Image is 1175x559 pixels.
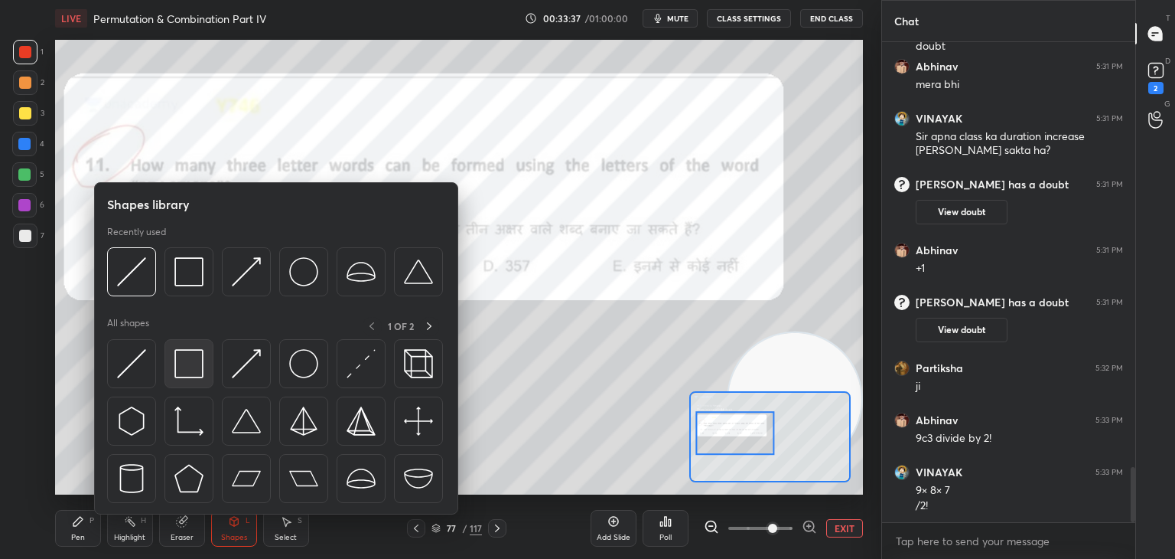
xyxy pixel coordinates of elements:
p: T [1166,12,1170,24]
p: G [1164,98,1170,110]
img: svg+xml;charset=utf-8,%3Csvg%20xmlns%3D%22http%3A%2F%2Fwww.w3.org%2F2000%2Fsvg%22%20width%3D%2238... [404,257,433,286]
div: Sir apna class ka duration increase [PERSON_NAME] sakta ha? [916,129,1123,159]
div: P [90,517,94,525]
p: All shapes [107,317,149,336]
h4: Permutation & Combination Part IV [93,11,266,26]
button: CLASS SETTINGS [707,9,791,28]
div: 5 [12,162,44,187]
h6: VINAYAK [916,466,962,479]
button: End Class [800,9,863,28]
img: svg+xml;charset=utf-8,%3Csvg%20xmlns%3D%22http%3A%2F%2Fwww.w3.org%2F2000%2Fsvg%22%20width%3D%2230... [117,257,146,286]
img: svg+xml;charset=utf-8,%3Csvg%20xmlns%3D%22http%3A%2F%2Fwww.w3.org%2F2000%2Fsvg%22%20width%3D%2244... [232,464,261,493]
div: 3 [13,101,44,126]
img: eb3fd125d02749659d234ba3bc1c00e6.jpg [894,59,910,74]
h6: Partiksha [916,361,963,375]
div: 77 [444,524,459,533]
img: svg+xml;charset=utf-8,%3Csvg%20xmlns%3D%22http%3A%2F%2Fwww.w3.org%2F2000%2Fsvg%22%20width%3D%2233... [174,407,203,436]
img: eb3fd125d02749659d234ba3bc1c00e6.jpg [894,413,910,428]
div: 2 [13,70,44,95]
div: H [141,517,146,525]
img: svg+xml;charset=utf-8,%3Csvg%20xmlns%3D%22http%3A%2F%2Fwww.w3.org%2F2000%2Fsvg%22%20width%3D%2234... [347,407,376,436]
h6: Abhinav [916,60,958,74]
div: 5:31 PM [1096,246,1123,255]
img: svg+xml;charset=utf-8,%3Csvg%20xmlns%3D%22http%3A%2F%2Fwww.w3.org%2F2000%2Fsvg%22%20width%3D%2238... [347,464,376,493]
div: Select [275,534,297,541]
img: baf581b78f9842df8d22f21915c0352e.jpg [894,111,910,126]
img: 32d32e95c2d04cb5b6330528af69c420.jpg [894,361,910,376]
div: Poll [659,534,672,541]
img: baf581b78f9842df8d22f21915c0352e.jpg [894,465,910,480]
img: svg+xml;charset=utf-8,%3Csvg%20xmlns%3D%22http%3A%2F%2Fwww.w3.org%2F2000%2Fsvg%22%20width%3D%2234... [174,257,203,286]
img: svg+xml;charset=utf-8,%3Csvg%20xmlns%3D%22http%3A%2F%2Fwww.w3.org%2F2000%2Fsvg%22%20width%3D%2240... [404,407,433,436]
div: 5:33 PM [1095,468,1123,477]
h6: Abhinav [916,244,958,257]
div: LIVE [55,9,87,28]
h5: Shapes library [107,195,190,214]
div: 5:33 PM [1095,416,1123,425]
h6: [PERSON_NAME] has a doubt [916,296,1069,309]
h6: Abhinav [916,414,958,427]
div: 5:32 PM [1095,364,1123,373]
span: mute [667,13,688,24]
button: View doubt [916,318,1007,342]
img: svg+xml;charset=utf-8,%3Csvg%20xmlns%3D%22http%3A%2F%2Fwww.w3.org%2F2000%2Fsvg%22%20width%3D%2236... [289,257,318,286]
img: svg+xml;charset=utf-8,%3Csvg%20xmlns%3D%22http%3A%2F%2Fwww.w3.org%2F2000%2Fsvg%22%20width%3D%2234... [289,407,318,436]
div: Add Slide [597,534,630,541]
div: grid [882,42,1135,523]
img: svg+xml;charset=utf-8,%3Csvg%20xmlns%3D%22http%3A%2F%2Fwww.w3.org%2F2000%2Fsvg%22%20width%3D%2230... [232,349,261,378]
img: svg+xml;charset=utf-8,%3Csvg%20xmlns%3D%22http%3A%2F%2Fwww.w3.org%2F2000%2Fsvg%22%20width%3D%2230... [347,349,376,378]
button: EXIT [826,519,863,538]
h6: VINAYAK [916,112,962,126]
img: svg+xml;charset=utf-8,%3Csvg%20xmlns%3D%22http%3A%2F%2Fwww.w3.org%2F2000%2Fsvg%22%20width%3D%2238... [232,407,261,436]
div: L [246,517,250,525]
img: svg+xml;charset=utf-8,%3Csvg%20xmlns%3D%22http%3A%2F%2Fwww.w3.org%2F2000%2Fsvg%22%20width%3D%2235... [404,349,433,378]
div: 7 [13,224,44,248]
div: 4 [12,132,44,156]
div: Shapes [221,534,247,541]
img: svg+xml;charset=utf-8,%3Csvg%20xmlns%3D%22http%3A%2F%2Fwww.w3.org%2F2000%2Fsvg%22%20width%3D%2230... [117,349,146,378]
p: Chat [882,1,931,41]
div: 5:31 PM [1096,114,1123,123]
img: svg+xml;charset=utf-8,%3Csvg%20xmlns%3D%22http%3A%2F%2Fwww.w3.org%2F2000%2Fsvg%22%20width%3D%2234... [174,464,203,493]
div: / [462,524,467,533]
div: +1 [916,261,1123,276]
div: 5:31 PM [1096,180,1123,189]
p: D [1165,55,1170,67]
button: View doubt [916,200,1007,224]
div: mera bhi [916,77,1123,93]
div: /2! [916,499,1123,514]
div: 5:31 PM [1096,62,1123,71]
div: 1 [13,40,44,64]
img: svg+xml;charset=utf-8,%3Csvg%20xmlns%3D%22http%3A%2F%2Fwww.w3.org%2F2000%2Fsvg%22%20width%3D%2230... [117,407,146,436]
img: svg+xml;charset=utf-8,%3Csvg%20xmlns%3D%22http%3A%2F%2Fwww.w3.org%2F2000%2Fsvg%22%20width%3D%2238... [347,257,376,286]
div: ji [916,379,1123,394]
p: 1 OF 2 [388,320,414,332]
div: Pen [71,534,85,541]
div: 6 [12,193,44,217]
img: svg+xml;charset=utf-8,%3Csvg%20xmlns%3D%22http%3A%2F%2Fwww.w3.org%2F2000%2Fsvg%22%20width%3D%2244... [289,464,318,493]
div: 2 [1148,82,1164,94]
button: mute [643,9,698,28]
div: 9c3 divide by 2! [916,431,1123,446]
img: eb3fd125d02749659d234ba3bc1c00e6.jpg [894,243,910,258]
p: Recently used [107,226,166,238]
h6: [PERSON_NAME] has a doubt [916,178,1069,191]
img: svg+xml;charset=utf-8,%3Csvg%20xmlns%3D%22http%3A%2F%2Fwww.w3.org%2F2000%2Fsvg%22%20width%3D%2228... [117,464,146,493]
div: Eraser [171,534,194,541]
img: svg+xml;charset=utf-8,%3Csvg%20xmlns%3D%22http%3A%2F%2Fwww.w3.org%2F2000%2Fsvg%22%20width%3D%2230... [232,257,261,286]
img: svg+xml;charset=utf-8,%3Csvg%20xmlns%3D%22http%3A%2F%2Fwww.w3.org%2F2000%2Fsvg%22%20width%3D%2234... [174,349,203,378]
div: S [298,517,302,525]
div: 9× 8× 7 [916,483,1123,499]
img: svg+xml;charset=utf-8,%3Csvg%20xmlns%3D%22http%3A%2F%2Fwww.w3.org%2F2000%2Fsvg%22%20width%3D%2236... [289,349,318,378]
img: svg+xml;charset=utf-8,%3Csvg%20xmlns%3D%22http%3A%2F%2Fwww.w3.org%2F2000%2Fsvg%22%20width%3D%2238... [404,464,433,493]
div: 5:31 PM [1096,298,1123,307]
div: 117 [470,521,482,535]
div: Highlight [114,534,145,541]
